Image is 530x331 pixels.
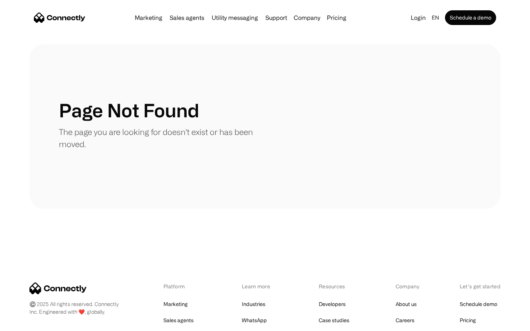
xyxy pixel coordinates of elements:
[242,315,267,325] a: WhatsApp
[209,15,261,21] a: Utility messaging
[15,318,44,328] ul: Language list
[167,15,207,21] a: Sales agents
[408,13,429,23] a: Login
[396,315,414,325] a: Careers
[242,299,265,309] a: Industries
[445,10,496,25] a: Schedule a demo
[7,317,44,328] aside: Language selected: English
[396,282,421,290] div: Company
[163,282,204,290] div: Platform
[396,299,417,309] a: About us
[319,315,349,325] a: Case studies
[319,299,346,309] a: Developers
[242,282,280,290] div: Learn more
[163,315,194,325] a: Sales agents
[59,126,265,150] p: The page you are looking for doesn't exist or has been moved.
[460,315,476,325] a: Pricing
[460,299,497,309] a: Schedule demo
[319,282,357,290] div: Resources
[132,15,165,21] a: Marketing
[262,15,290,21] a: Support
[59,99,199,121] h1: Page Not Found
[460,282,501,290] div: Let’s get started
[294,13,320,23] div: Company
[163,299,188,309] a: Marketing
[432,13,439,23] div: en
[324,15,349,21] a: Pricing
